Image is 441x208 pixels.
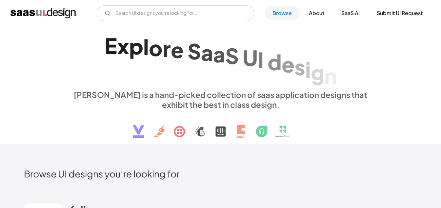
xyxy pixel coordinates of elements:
h2: Browse UI designs you’re looking for [24,168,417,179]
div: [PERSON_NAME] is a hand-picked collection of saas application designs that exhibit the best in cl... [70,90,371,109]
div: o [149,35,163,60]
div: n [324,63,337,88]
div: U [243,45,258,70]
div: a [201,39,213,65]
div: S [225,43,239,68]
a: Submit UI Request [369,6,431,20]
a: Browse [265,6,300,20]
div: I [258,47,264,72]
div: e [282,52,294,77]
div: d [268,49,282,75]
input: Search UI designs you're looking for... [97,5,254,21]
h1: Explore SaaS UI design patterns & interactions. [70,33,371,83]
a: About [301,6,332,20]
a: home [10,8,76,18]
div: l [143,34,149,59]
div: S [188,38,201,63]
a: SaaS Ai [333,6,368,20]
form: Email Form [97,5,254,21]
div: g [311,60,324,85]
div: s [294,54,305,80]
div: p [129,34,143,59]
div: i [305,57,311,82]
div: a [213,41,225,66]
div: r [163,36,171,61]
div: e [171,37,184,62]
div: E [105,33,117,58]
div: x [117,33,129,58]
img: text, icon, saas logo [121,109,320,144]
